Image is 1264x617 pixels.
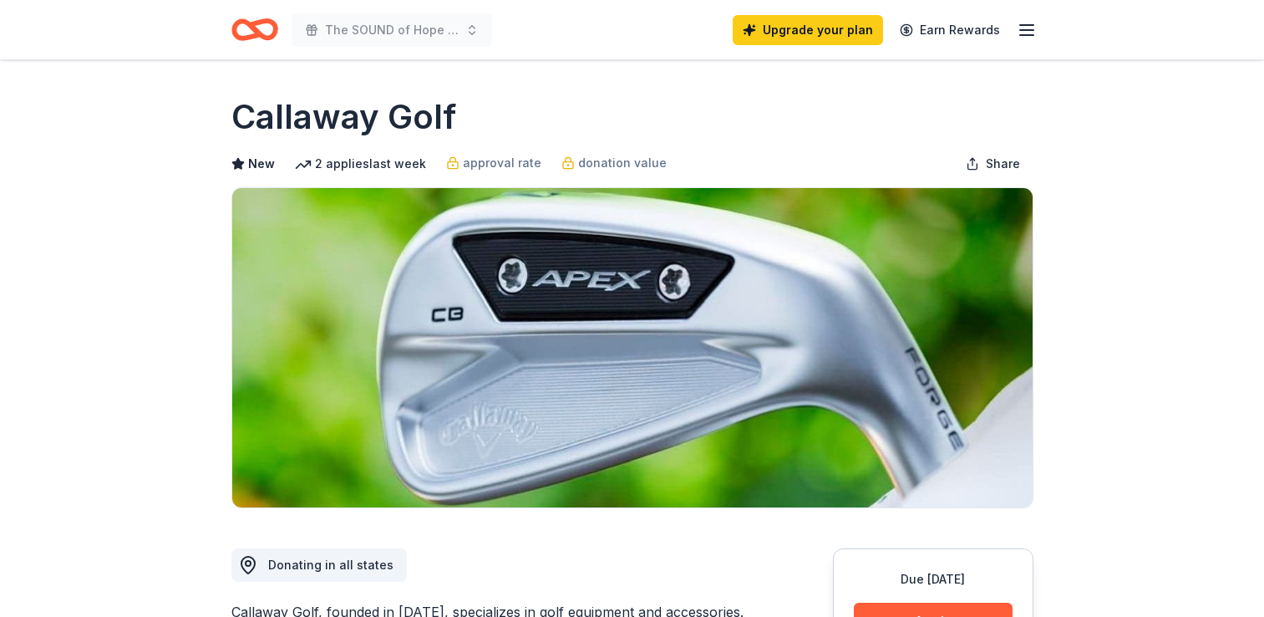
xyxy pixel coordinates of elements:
span: donation value [578,153,667,173]
span: approval rate [463,153,541,173]
div: 2 applies last week [295,154,426,174]
a: approval rate [446,153,541,173]
h1: Callaway Golf [231,94,456,140]
div: Due [DATE] [854,569,1013,589]
a: Upgrade your plan [733,15,883,45]
a: Earn Rewards [890,15,1010,45]
span: New [248,154,275,174]
button: Share [952,147,1033,181]
button: The SOUND of Hope 2025 [292,13,492,47]
span: The SOUND of Hope 2025 [325,20,459,40]
a: Home [231,10,278,49]
span: Donating in all states [268,558,393,572]
img: Image for Callaway Golf [232,188,1033,507]
span: Share [986,154,1020,174]
a: donation value [561,153,667,173]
